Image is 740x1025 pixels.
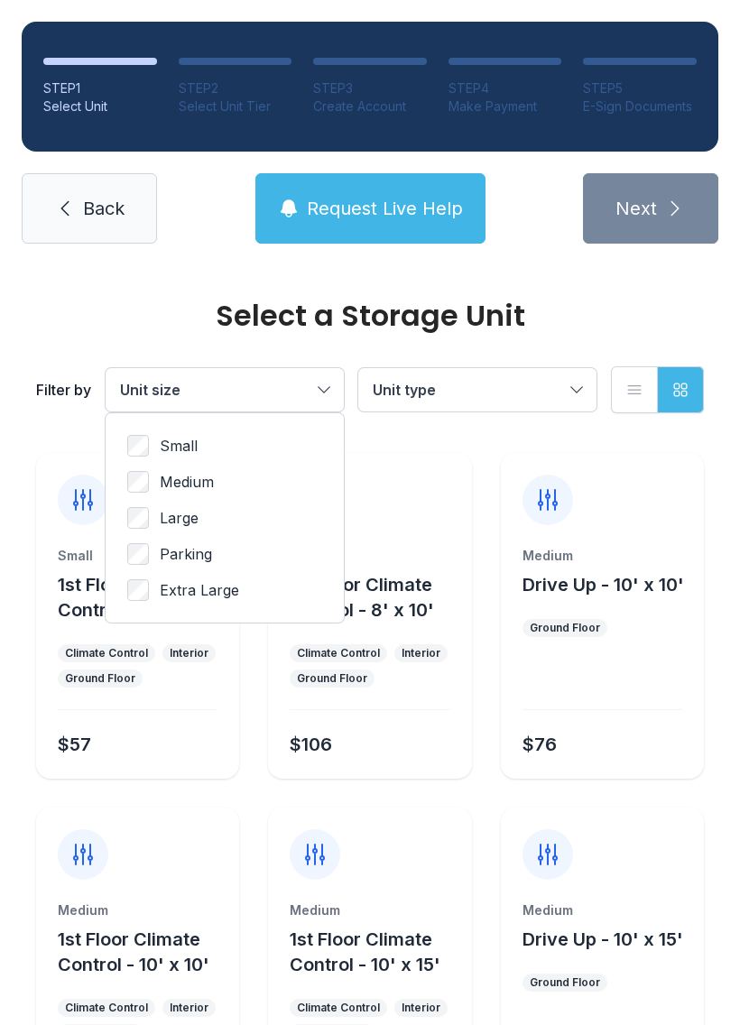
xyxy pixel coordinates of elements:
span: Next [615,196,657,221]
div: Medium [290,901,449,919]
div: Climate Control [65,1001,148,1015]
div: Small [58,547,217,565]
div: STEP 3 [313,79,427,97]
span: Request Live Help [307,196,463,221]
div: Ground Floor [297,671,367,686]
button: Drive Up - 10' x 10' [523,572,684,597]
div: Select Unit [43,97,157,115]
div: Create Account [313,97,427,115]
div: Interior [402,646,440,660]
span: Drive Up - 10' x 10' [523,574,684,596]
div: Interior [170,646,208,660]
span: Medium [160,471,214,493]
div: STEP 4 [449,79,562,97]
div: Medium [58,901,217,919]
span: Unit size [120,381,180,399]
button: 1st Floor Climate Control - 5' x 10' [58,572,232,623]
input: Parking [127,543,149,565]
div: Interior [170,1001,208,1015]
input: Large [127,507,149,529]
span: Back [83,196,125,221]
div: $76 [523,732,557,757]
button: Unit size [106,368,344,411]
div: STEP 2 [179,79,292,97]
div: Select a Storage Unit [36,301,704,330]
span: Unit type [373,381,436,399]
span: 1st Floor Climate Control - 10' x 10' [58,928,209,975]
button: 1st Floor Climate Control - 10' x 15' [290,927,464,977]
div: Medium [523,547,682,565]
div: STEP 5 [583,79,697,97]
span: 1st Floor Climate Control - 10' x 15' [290,928,440,975]
button: Drive Up - 10' x 15' [523,927,683,952]
input: Medium [127,471,149,493]
span: 1st Floor Climate Control - 8' x 10' [290,574,434,621]
div: $57 [58,732,91,757]
div: Filter by [36,379,91,401]
div: E-Sign Documents [583,97,697,115]
input: Small [127,435,149,457]
span: Parking [160,543,212,565]
div: Climate Control [297,1001,380,1015]
button: 1st Floor Climate Control - 8' x 10' [290,572,464,623]
span: Extra Large [160,579,239,601]
div: Climate Control [65,646,148,660]
span: 1st Floor Climate Control - 5' x 10' [58,574,201,621]
div: Small [290,547,449,565]
div: $106 [290,732,332,757]
div: Medium [523,901,682,919]
div: Make Payment [449,97,562,115]
div: Ground Floor [530,621,600,635]
div: Ground Floor [65,671,135,686]
div: Interior [402,1001,440,1015]
div: STEP 1 [43,79,157,97]
input: Extra Large [127,579,149,601]
div: Select Unit Tier [179,97,292,115]
button: Unit type [358,368,597,411]
span: Drive Up - 10' x 15' [523,928,683,950]
button: 1st Floor Climate Control - 10' x 10' [58,927,232,977]
div: Climate Control [297,646,380,660]
span: Large [160,507,199,529]
div: Ground Floor [530,975,600,990]
span: Small [160,435,198,457]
